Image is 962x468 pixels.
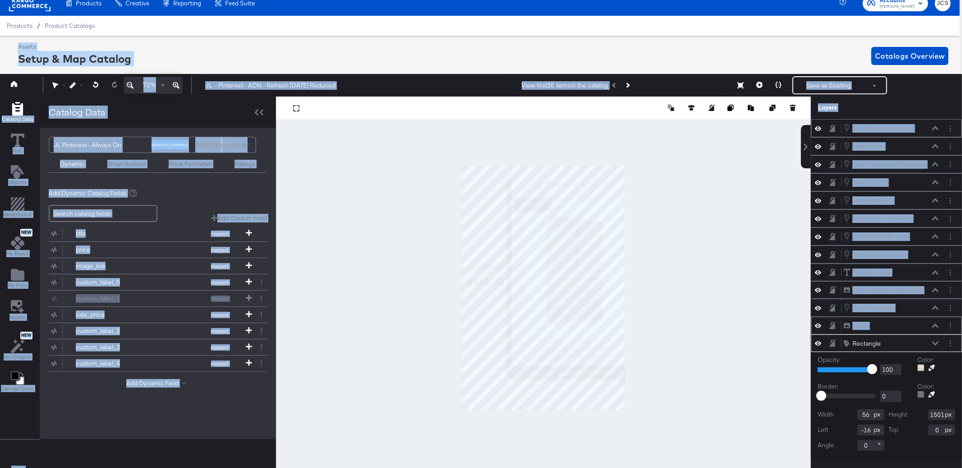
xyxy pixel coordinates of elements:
div: Smart message (Guarantee) [852,160,928,169]
div: price [76,246,141,254]
button: sale_pricemapped [49,307,256,323]
button: Layer Options [946,196,955,205]
div: Layers [818,103,910,112]
div: Smart icons guarantee [852,124,915,133]
span: Add Dynamic Catalog Fields [49,189,127,198]
span: Catalog Data [2,116,33,123]
div: custom_label_4 [76,359,141,368]
button: custom_label_4mapped [49,356,256,371]
div: image_linkmapped [49,258,267,274]
div: Setup & Map Catalog [18,51,131,66]
div: custom_label_0 [76,278,141,287]
button: Layer Options [946,214,955,223]
label: Width [818,410,834,419]
span: New [20,333,32,338]
button: Layer Options [946,285,955,295]
div: JL Pinterest - Always On [54,137,145,153]
div: Smart Text ... Full Price [852,214,914,223]
button: Add Text [3,163,32,189]
span: mapped [195,279,244,286]
button: Layer Options [946,178,955,187]
button: Save as Existing [793,77,864,93]
button: Layer Options [946,338,955,348]
a: Product Catalogs [45,22,95,29]
button: Dynamic Ima...image_link) [843,286,925,295]
label: Border: [818,382,917,391]
button: Layer Options [946,250,955,259]
button: Image [843,321,870,331]
div: Product Name [852,269,893,277]
button: custom_label_0mapped [49,274,256,290]
button: Layer Options [946,142,955,151]
button: Smart Text Sale price [843,232,911,241]
div: Catalog Data [49,106,106,119]
button: Catalogs Overview [871,47,948,65]
span: Objects [8,179,27,186]
label: Angle [818,441,834,449]
button: custom_label_3mapped [49,339,256,355]
svg: Paste image [748,105,754,111]
div: Assets [18,42,131,51]
button: Smart offer box [843,195,895,205]
button: Layer Options [946,303,955,313]
div: Smart Text Full price [852,250,908,259]
div: titlemapped [49,226,267,241]
div: Smart Actions [107,160,146,168]
button: Layer Options [946,232,955,241]
button: image_linkmapped [49,258,256,274]
div: pricemapped [49,242,267,258]
div: Price Formatter [169,160,212,168]
span: mapped [195,344,244,351]
div: Smart Icons [852,142,886,151]
button: Smart Icons [843,141,886,151]
button: Smart message (Guarantee) [843,159,928,169]
button: custom_label_2mapped [49,323,256,339]
span: New [20,230,32,236]
div: custom_label_0mapped [49,274,267,290]
button: Layer Options [946,124,955,133]
div: Dynamic [60,160,85,168]
button: Smart message [843,303,896,313]
div: Smart offer box [852,196,895,205]
div: Smart % OFF [852,178,889,187]
div: Rectangle [852,339,881,348]
button: NewMy Brand [1,227,34,260]
button: Add Files [2,266,32,292]
div: View first 50 items in the catalog [522,81,608,90]
strong: 533,278 [195,137,221,153]
svg: Copy image [727,105,734,111]
button: Smart icons guarantee [843,123,916,133]
div: sale_pricemapped [49,307,267,323]
label: Left [818,426,828,434]
button: Add Custom Field [211,214,267,222]
span: Products [7,22,32,29]
button: Layer Options [946,321,955,330]
span: mapped [195,231,244,237]
span: / [32,22,45,29]
button: Paste image [748,103,757,112]
div: custom_label_3 [76,343,141,352]
button: Next Product [621,77,634,93]
div: custom_label_3mapped [49,339,267,355]
span: Rec Engine [4,353,31,361]
label: Color: [917,382,934,391]
span: [PERSON_NAME] [880,3,915,10]
span: My Brand [6,250,28,257]
button: Rectangle [843,339,881,348]
div: Smart message [852,304,896,312]
label: Height [889,410,907,419]
span: Catalogs Overview [875,50,945,62]
label: Top [889,426,899,434]
div: custom_label_1mapped [49,291,267,306]
button: pricemapped [49,242,256,258]
span: mapped [195,312,244,318]
div: image_link [76,262,141,270]
span: Canvas Color [1,385,34,392]
input: Search catalog fields [49,205,157,222]
div: pinterest_commerce [152,140,189,149]
button: Smart Text Full price [843,250,909,259]
span: Background [3,211,32,218]
button: Text [5,132,30,158]
button: Add Dynamic Field [126,379,189,388]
